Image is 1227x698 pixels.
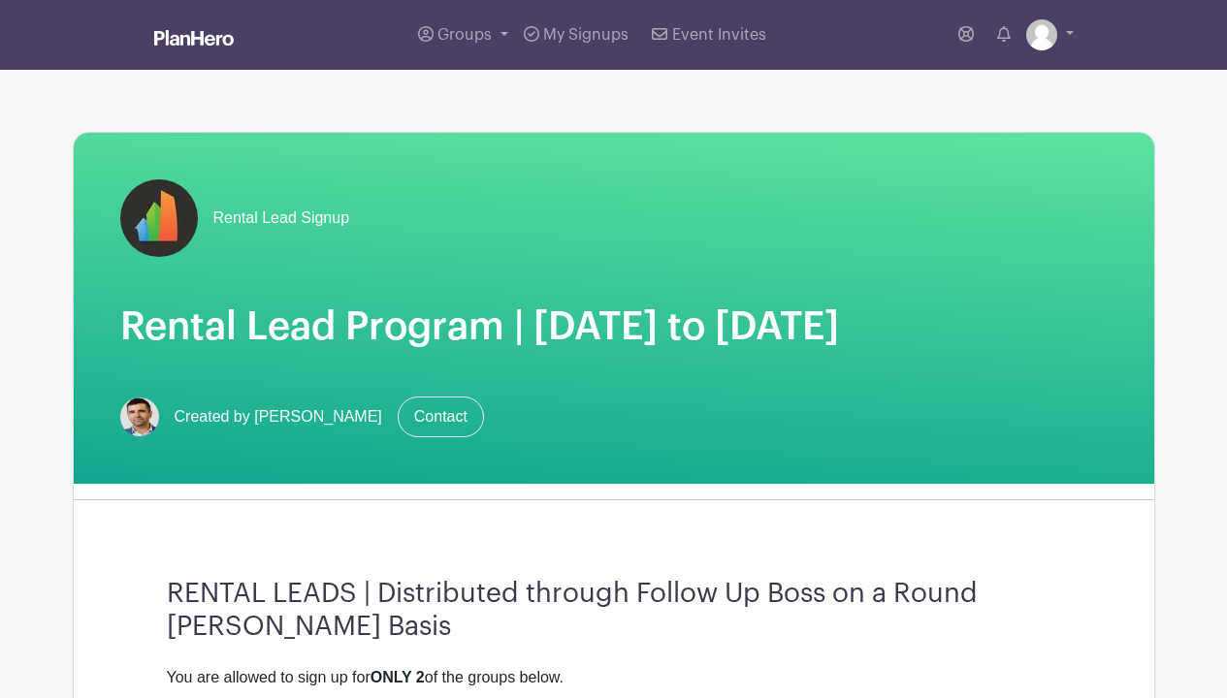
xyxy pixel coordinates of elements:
[1026,19,1057,50] img: default-ce2991bfa6775e67f084385cd625a349d9dcbb7a52a09fb2fda1e96e2d18dcdb.png
[175,405,382,428] span: Created by [PERSON_NAME]
[120,397,159,436] img: Screen%20Shot%202023-02-21%20at%2010.54.51%20AM.png
[398,397,484,437] a: Contact
[543,27,629,43] span: My Signups
[167,578,1061,643] h3: RENTAL LEADS | Distributed through Follow Up Boss on a Round [PERSON_NAME] Basis
[437,27,492,43] span: Groups
[120,179,198,257] img: fulton-grace-logo.jpeg
[167,666,1061,689] div: You are allowed to sign up for of the groups below.
[120,303,1108,350] h1: Rental Lead Program | [DATE] to [DATE]
[154,30,234,46] img: logo_white-6c42ec7e38ccf1d336a20a19083b03d10ae64f83f12c07503d8b9e83406b4c7d.svg
[672,27,766,43] span: Event Invites
[371,669,425,685] strong: ONLY 2
[213,206,350,230] span: Rental Lead Signup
